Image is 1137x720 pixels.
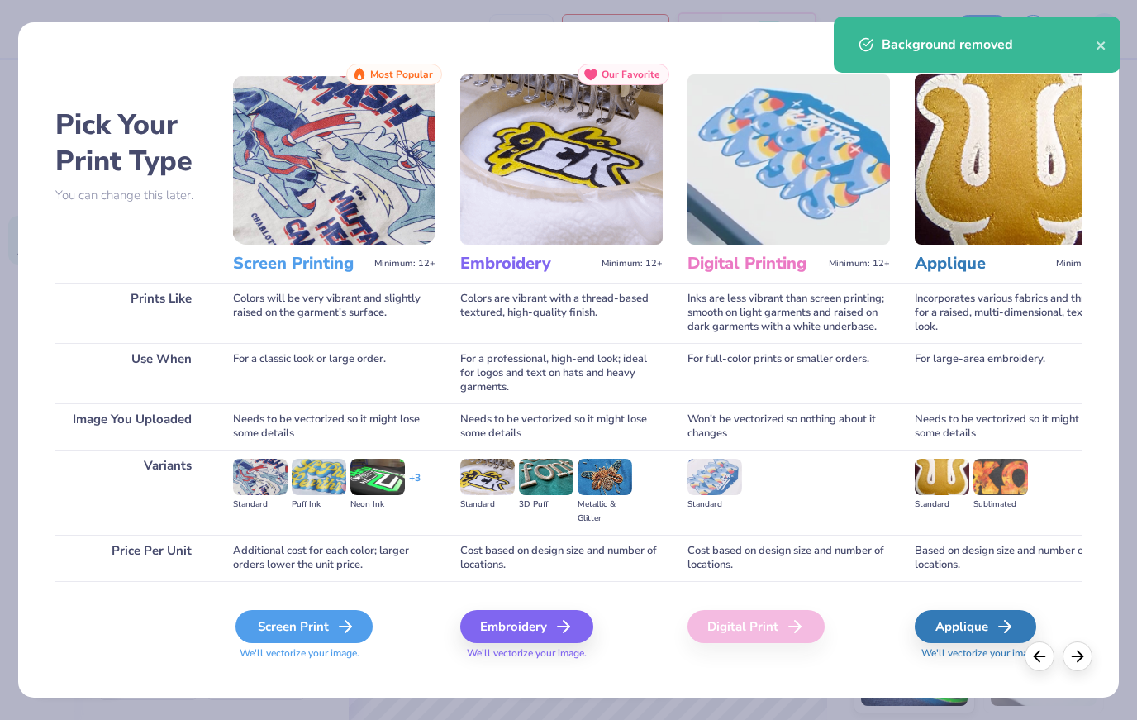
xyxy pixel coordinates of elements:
img: Standard [687,459,742,495]
img: Standard [233,459,288,495]
span: Minimum: 12+ [1056,258,1117,269]
span: We'll vectorize your image. [460,646,663,660]
img: 3D Puff [519,459,573,495]
div: Standard [915,498,969,512]
div: Digital Print [687,610,825,643]
h3: Screen Printing [233,253,368,274]
img: Embroidery [460,74,663,245]
div: 3D Puff [519,498,573,512]
div: Needs to be vectorized so it might lose some details [460,403,663,450]
div: Embroidery [460,610,593,643]
span: We'll vectorize your image. [233,646,435,660]
div: Image You Uploaded [55,403,208,450]
div: Prints Like [55,283,208,343]
h3: Applique [915,253,1049,274]
img: Standard [915,459,969,495]
div: Needs to be vectorized so it might lose some details [233,403,435,450]
div: Variants [55,450,208,535]
div: Sublimated [973,498,1028,512]
span: We'll vectorize your image. [915,646,1117,660]
div: Applique [915,610,1036,643]
div: Incorporates various fabrics and threads for a raised, multi-dimensional, textured look. [915,283,1117,343]
img: Applique [915,74,1117,245]
p: You can change this later. [55,188,208,203]
img: Sublimated [973,459,1028,495]
div: Based on design size and number of locations. [915,535,1117,581]
div: Price Per Unit [55,535,208,581]
span: Our Favorite [602,69,660,80]
div: + 3 [409,471,421,499]
span: Minimum: 12+ [602,258,663,269]
div: Standard [460,498,515,512]
div: For full-color prints or smaller orders. [687,343,890,403]
img: Standard [460,459,515,495]
div: Puff Ink [292,498,346,512]
div: Background removed [882,35,1096,55]
span: Minimum: 12+ [829,258,890,269]
div: For a professional, high-end look; ideal for logos and text on hats and heavy garments. [460,343,663,403]
span: Most Popular [370,69,433,80]
div: Cost based on design size and number of locations. [460,535,663,581]
img: Puff Ink [292,459,346,495]
div: Colors will be very vibrant and slightly raised on the garment's surface. [233,283,435,343]
h3: Digital Printing [687,253,822,274]
img: Neon Ink [350,459,405,495]
div: Needs to be vectorized so it might lose some details [915,403,1117,450]
img: Metallic & Glitter [578,459,632,495]
div: Standard [687,498,742,512]
h2: Pick Your Print Type [55,107,208,179]
div: Neon Ink [350,498,405,512]
div: For a classic look or large order. [233,343,435,403]
div: Use When [55,343,208,403]
div: Additional cost for each color; larger orders lower the unit price. [233,535,435,581]
div: Metallic & Glitter [578,498,632,526]
div: Standard [233,498,288,512]
img: Screen Printing [233,74,435,245]
img: Digital Printing [687,74,890,245]
h3: Embroidery [460,253,595,274]
span: Minimum: 12+ [374,258,435,269]
div: Won't be vectorized so nothing about it changes [687,403,890,450]
div: Cost based on design size and number of locations. [687,535,890,581]
div: For large-area embroidery. [915,343,1117,403]
button: close [1096,35,1107,55]
div: Colors are vibrant with a thread-based textured, high-quality finish. [460,283,663,343]
div: Screen Print [235,610,373,643]
div: Inks are less vibrant than screen printing; smooth on light garments and raised on dark garments ... [687,283,890,343]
